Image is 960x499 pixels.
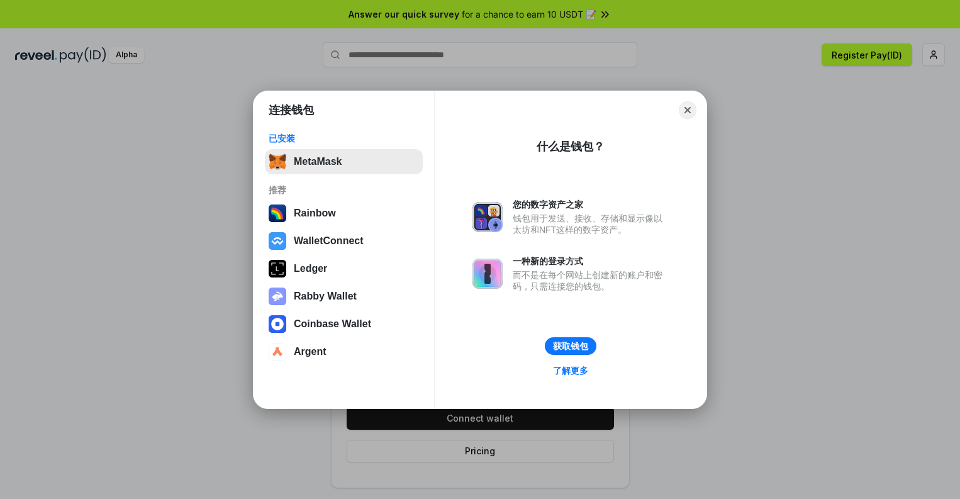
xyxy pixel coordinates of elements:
button: Ledger [265,256,423,281]
div: 一种新的登录方式 [513,255,669,267]
img: svg+xml,%3Csvg%20xmlns%3D%22http%3A%2F%2Fwww.w3.org%2F2000%2Fsvg%22%20width%3D%2228%22%20height%3... [269,260,286,278]
button: Argent [265,339,423,364]
div: 钱包用于发送、接收、存储和显示像以太坊和NFT这样的数字资产。 [513,213,669,235]
div: 推荐 [269,184,419,196]
div: 已安装 [269,133,419,144]
button: WalletConnect [265,228,423,254]
button: 获取钱包 [545,337,596,355]
a: 了解更多 [545,362,596,379]
div: Rabby Wallet [294,291,357,302]
div: 获取钱包 [553,340,588,352]
div: Rainbow [294,208,336,219]
img: svg+xml,%3Csvg%20xmlns%3D%22http%3A%2F%2Fwww.w3.org%2F2000%2Fsvg%22%20fill%3D%22none%22%20viewBox... [472,202,503,232]
button: Rainbow [265,201,423,226]
img: svg+xml,%3Csvg%20xmlns%3D%22http%3A%2F%2Fwww.w3.org%2F2000%2Fsvg%22%20fill%3D%22none%22%20viewBox... [269,288,286,305]
img: svg+xml,%3Csvg%20fill%3D%22none%22%20height%3D%2233%22%20viewBox%3D%220%200%2035%2033%22%20width%... [269,153,286,171]
img: svg+xml,%3Csvg%20width%3D%2228%22%20height%3D%2228%22%20viewBox%3D%220%200%2028%2028%22%20fill%3D... [269,343,286,361]
button: Close [679,101,696,119]
div: 什么是钱包？ [537,139,605,154]
div: WalletConnect [294,235,364,247]
h1: 连接钱包 [269,103,314,118]
div: 了解更多 [553,365,588,376]
button: Coinbase Wallet [265,311,423,337]
button: Rabby Wallet [265,284,423,309]
img: svg+xml,%3Csvg%20width%3D%2228%22%20height%3D%2228%22%20viewBox%3D%220%200%2028%2028%22%20fill%3D... [269,315,286,333]
div: Ledger [294,263,327,274]
img: svg+xml,%3Csvg%20width%3D%2228%22%20height%3D%2228%22%20viewBox%3D%220%200%2028%2028%22%20fill%3D... [269,232,286,250]
div: Coinbase Wallet [294,318,371,330]
img: svg+xml,%3Csvg%20xmlns%3D%22http%3A%2F%2Fwww.w3.org%2F2000%2Fsvg%22%20fill%3D%22none%22%20viewBox... [472,259,503,289]
div: 您的数字资产之家 [513,199,669,210]
div: 而不是在每个网站上创建新的账户和密码，只需连接您的钱包。 [513,269,669,292]
div: MetaMask [294,156,342,167]
div: Argent [294,346,327,357]
img: svg+xml,%3Csvg%20width%3D%22120%22%20height%3D%22120%22%20viewBox%3D%220%200%20120%20120%22%20fil... [269,205,286,222]
button: MetaMask [265,149,423,174]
